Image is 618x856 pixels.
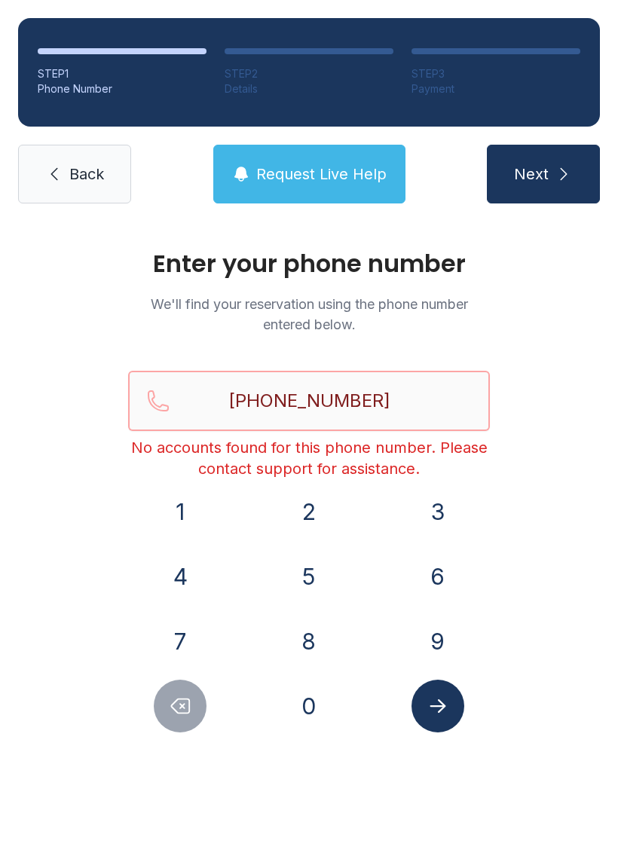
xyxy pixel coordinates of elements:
p: We'll find your reservation using the phone number entered below. [128,294,490,335]
span: Next [514,164,549,185]
div: STEP 2 [225,66,393,81]
div: No accounts found for this phone number. Please contact support for assistance. [128,437,490,479]
button: 0 [283,680,335,732]
div: STEP 3 [411,66,580,81]
button: 1 [154,485,207,538]
span: Back [69,164,104,185]
button: 5 [283,550,335,603]
button: 9 [411,615,464,668]
div: STEP 1 [38,66,207,81]
div: Phone Number [38,81,207,96]
input: Reservation phone number [128,371,490,431]
h1: Enter your phone number [128,252,490,276]
span: Request Live Help [256,164,387,185]
button: Delete number [154,680,207,732]
button: 6 [411,550,464,603]
button: 4 [154,550,207,603]
div: Payment [411,81,580,96]
button: 2 [283,485,335,538]
button: Submit lookup form [411,680,464,732]
div: Details [225,81,393,96]
button: 8 [283,615,335,668]
button: 7 [154,615,207,668]
button: 3 [411,485,464,538]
